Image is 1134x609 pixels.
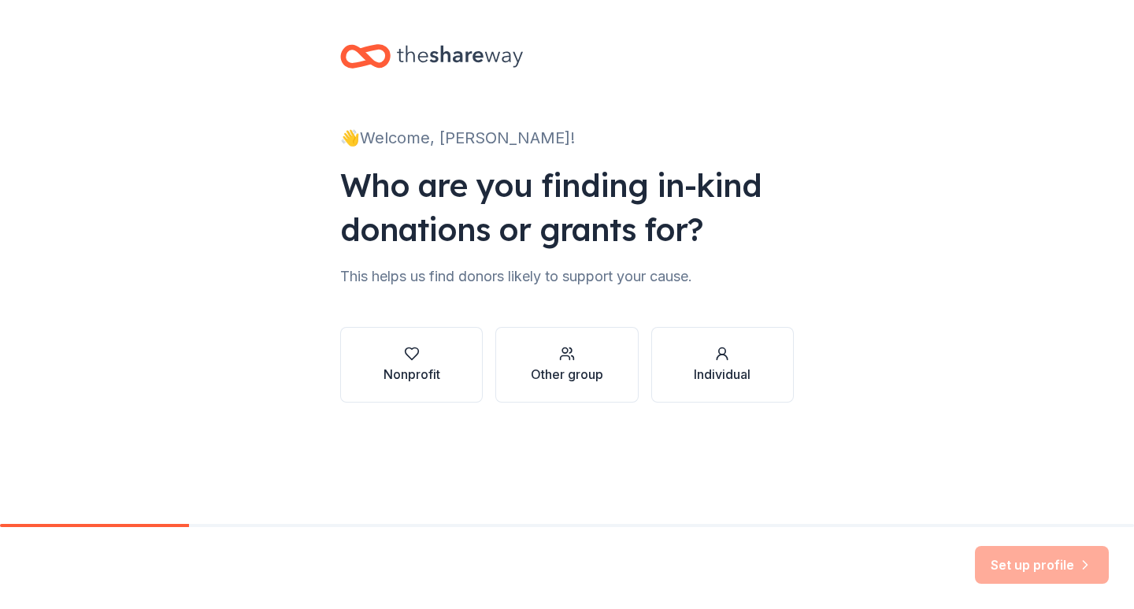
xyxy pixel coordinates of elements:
div: This helps us find donors likely to support your cause. [340,264,794,289]
div: Nonprofit [384,365,440,384]
button: Nonprofit [340,327,483,403]
div: Other group [531,365,603,384]
button: Individual [651,327,794,403]
div: Who are you finding in-kind donations or grants for? [340,163,794,251]
div: 👋 Welcome, [PERSON_NAME]! [340,125,794,150]
div: Individual [694,365,750,384]
button: Other group [495,327,638,403]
